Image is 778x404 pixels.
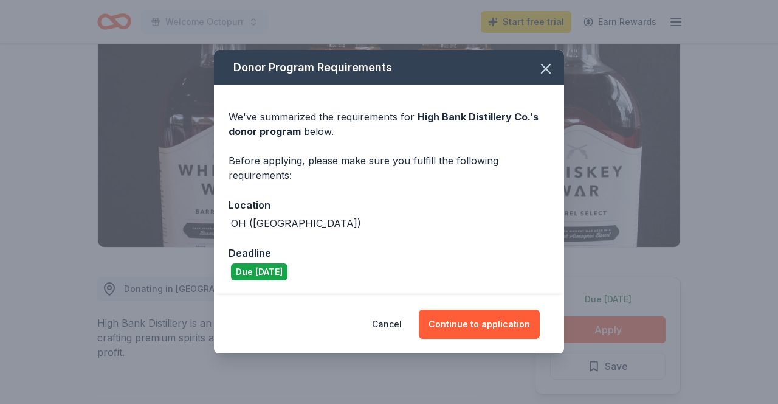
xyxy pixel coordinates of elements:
button: Continue to application [419,310,540,339]
div: We've summarized the requirements for below. [229,110,549,139]
div: Location [229,197,549,213]
div: Donor Program Requirements [214,50,564,85]
button: Cancel [372,310,402,339]
div: Before applying, please make sure you fulfill the following requirements: [229,153,549,183]
div: OH ([GEOGRAPHIC_DATA]) [231,216,361,231]
div: Due [DATE] [231,263,287,280]
div: Deadline [229,245,549,261]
